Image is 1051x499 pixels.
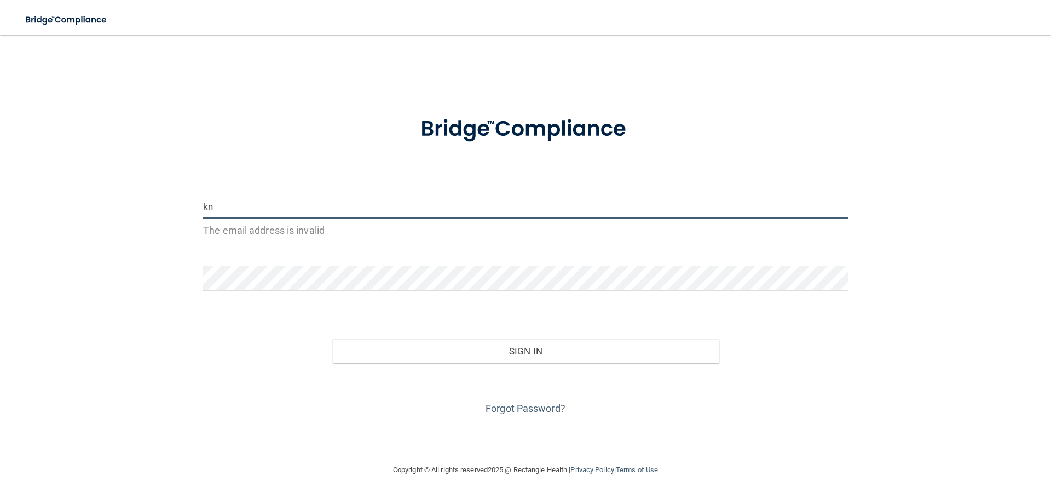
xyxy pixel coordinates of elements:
a: Terms of Use [616,466,658,474]
img: bridge_compliance_login_screen.278c3ca4.svg [398,101,653,158]
button: Sign In [332,339,719,363]
div: Copyright © All rights reserved 2025 @ Rectangle Health | | [326,452,725,487]
img: bridge_compliance_login_screen.278c3ca4.svg [16,9,117,31]
a: Forgot Password? [486,403,565,414]
a: Privacy Policy [570,466,614,474]
p: The email address is invalid [203,221,848,239]
input: Email [203,194,848,219]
